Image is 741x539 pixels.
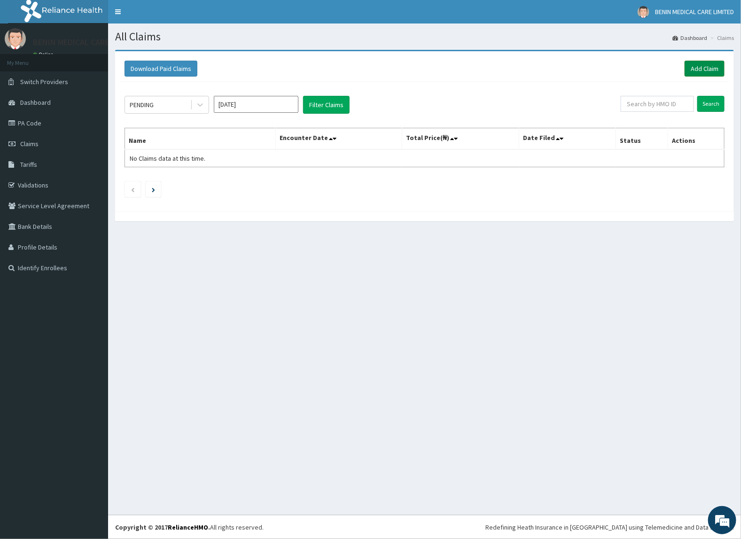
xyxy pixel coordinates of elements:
[125,61,197,77] button: Download Paid Claims
[672,34,707,42] a: Dashboard
[697,96,725,112] input: Search
[402,128,519,150] th: Total Price(₦)
[154,5,177,27] div: Minimize live chat window
[621,96,694,112] input: Search by HMO ID
[5,28,26,49] img: User Image
[685,61,725,77] a: Add Claim
[214,96,298,113] input: Select Month and Year
[125,128,276,150] th: Name
[168,523,208,531] a: RelianceHMO
[20,78,68,86] span: Switch Providers
[708,34,734,42] li: Claims
[655,8,734,16] span: BENIN MEDICAL CARE LIMITED
[20,98,51,107] span: Dashboard
[616,128,668,150] th: Status
[130,100,154,109] div: PENDING
[131,185,135,194] a: Previous page
[33,38,140,47] p: BENIN MEDICAL CARE LIMITED
[130,154,205,163] span: No Claims data at this time.
[152,185,155,194] a: Next page
[276,128,402,150] th: Encounter Date
[20,140,39,148] span: Claims
[519,128,616,150] th: Date Filed
[49,53,158,65] div: Chat with us now
[17,47,38,70] img: d_794563401_company_1708531726252_794563401
[115,523,210,531] strong: Copyright © 2017 .
[20,160,37,169] span: Tariffs
[108,515,741,539] footer: All rights reserved.
[33,51,55,58] a: Online
[485,523,734,532] div: Redefining Heath Insurance in [GEOGRAPHIC_DATA] using Telemedicine and Data Science!
[638,6,649,18] img: User Image
[115,31,734,43] h1: All Claims
[668,128,724,150] th: Actions
[55,118,130,213] span: We're online!
[303,96,350,114] button: Filter Claims
[5,257,179,289] textarea: Type your message and hit 'Enter'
